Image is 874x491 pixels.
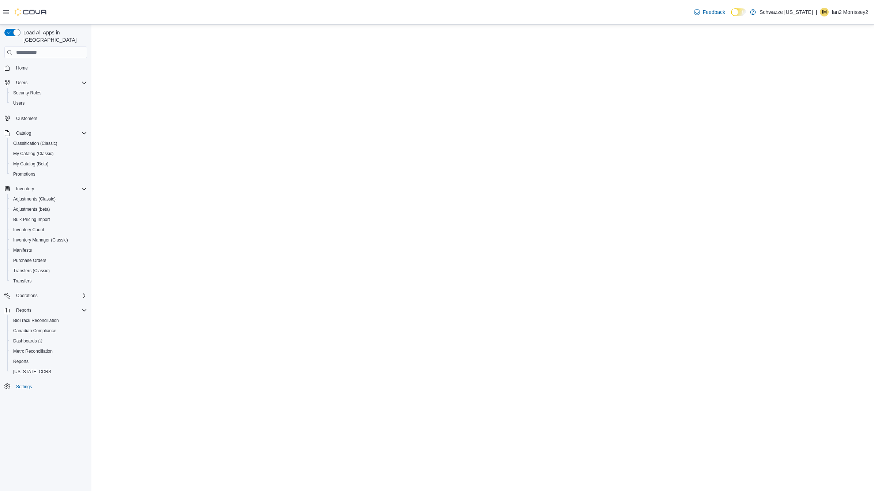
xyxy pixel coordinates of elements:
span: Settings [13,382,87,391]
button: Users [1,78,90,88]
span: Reports [13,359,29,364]
a: Transfers [10,277,34,285]
span: Promotions [10,170,87,179]
a: Bulk Pricing Import [10,215,53,224]
a: Reports [10,357,31,366]
span: Home [13,63,87,72]
a: Inventory Count [10,225,47,234]
span: Purchase Orders [13,258,46,263]
span: Users [13,100,25,106]
button: Promotions [7,169,90,179]
span: Users [16,80,27,86]
a: Dashboards [7,336,90,346]
a: Inventory Manager (Classic) [10,236,71,244]
span: Canadian Compliance [10,326,87,335]
span: Transfers (Classic) [13,268,50,274]
a: Security Roles [10,89,44,97]
img: Cova [15,8,48,16]
a: My Catalog (Classic) [10,149,57,158]
button: Transfers [7,276,90,286]
button: Canadian Compliance [7,326,90,336]
button: Inventory Manager (Classic) [7,235,90,245]
button: My Catalog (Beta) [7,159,90,169]
span: Adjustments (beta) [13,206,50,212]
a: [US_STATE] CCRS [10,367,54,376]
div: Ian2 Morrissey2 [820,8,829,16]
button: Operations [1,291,90,301]
button: My Catalog (Classic) [7,149,90,159]
span: IM [822,8,827,16]
a: Settings [13,382,35,391]
span: Reports [16,307,31,313]
span: Metrc Reconciliation [13,348,53,354]
span: Classification (Classic) [13,140,57,146]
span: Settings [16,384,32,390]
span: Adjustments (Classic) [13,196,56,202]
span: Feedback [703,8,725,16]
p: Schwazze [US_STATE] [760,8,813,16]
button: Manifests [7,245,90,255]
button: Settings [1,381,90,392]
span: Operations [16,293,38,299]
a: Metrc Reconciliation [10,347,56,356]
button: Users [13,78,30,87]
span: BioTrack Reconciliation [10,316,87,325]
span: Catalog [13,129,87,138]
nav: Complex example [4,60,87,411]
button: Security Roles [7,88,90,98]
button: Users [7,98,90,108]
span: Transfers [10,277,87,285]
span: Transfers (Classic) [10,266,87,275]
button: [US_STATE] CCRS [7,367,90,377]
span: Canadian Compliance [13,328,56,334]
span: Inventory [16,186,34,192]
span: My Catalog (Classic) [10,149,87,158]
span: BioTrack Reconciliation [13,318,59,323]
button: Operations [13,291,41,300]
button: Adjustments (Classic) [7,194,90,204]
a: My Catalog (Beta) [10,160,52,168]
span: Classification (Classic) [10,139,87,148]
button: Adjustments (beta) [7,204,90,214]
span: Inventory Manager (Classic) [13,237,68,243]
button: Classification (Classic) [7,138,90,149]
span: My Catalog (Beta) [13,161,49,167]
button: Inventory [13,184,37,193]
span: Reports [10,357,87,366]
span: Purchase Orders [10,256,87,265]
button: Catalog [1,128,90,138]
span: Catalog [16,130,31,136]
span: [US_STATE] CCRS [13,369,51,375]
a: Feedback [691,5,728,19]
button: Customers [1,113,90,123]
span: Operations [13,291,87,300]
span: Manifests [13,247,32,253]
a: Classification (Classic) [10,139,60,148]
button: Bulk Pricing Import [7,214,90,225]
p: | [816,8,817,16]
button: Reports [13,306,34,315]
span: Bulk Pricing Import [13,217,50,222]
button: BioTrack Reconciliation [7,315,90,326]
a: Customers [13,114,40,123]
span: Metrc Reconciliation [10,347,87,356]
span: Adjustments (beta) [10,205,87,214]
span: Dashboards [10,337,87,345]
button: Purchase Orders [7,255,90,266]
button: Reports [7,356,90,367]
button: Catalog [13,129,34,138]
a: Home [13,64,31,72]
input: Dark Mode [731,8,746,16]
span: Security Roles [13,90,41,96]
a: Promotions [10,170,38,179]
span: My Catalog (Beta) [10,160,87,168]
span: Bulk Pricing Import [10,215,87,224]
span: Customers [16,116,37,121]
a: Manifests [10,246,35,255]
span: Users [13,78,87,87]
button: Home [1,63,90,73]
span: Home [16,65,28,71]
span: Dashboards [13,338,42,344]
a: Dashboards [10,337,45,345]
a: Adjustments (Classic) [10,195,59,203]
